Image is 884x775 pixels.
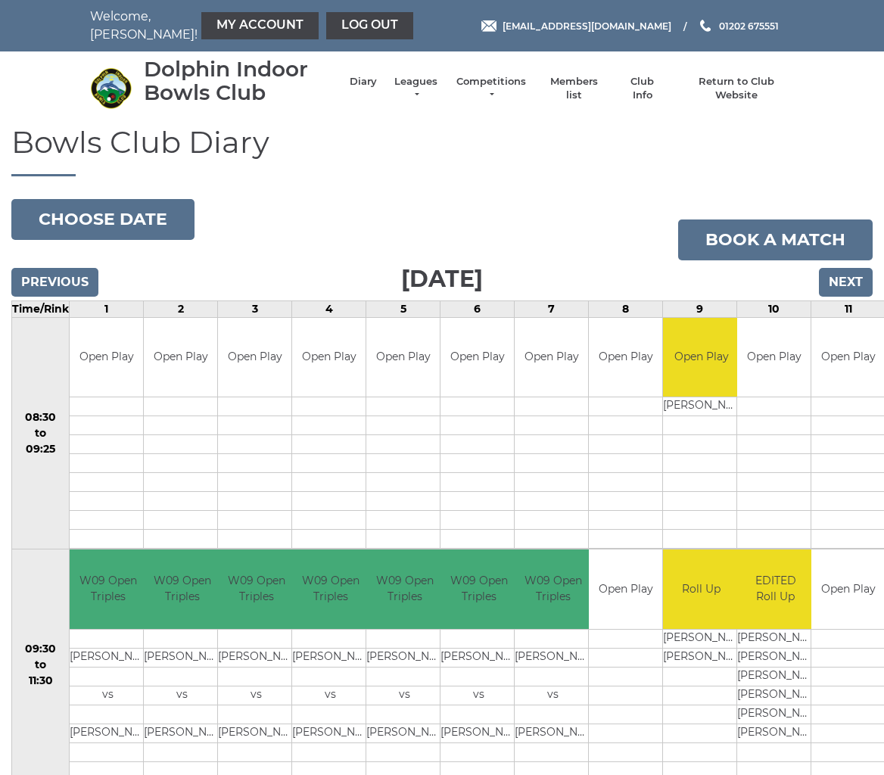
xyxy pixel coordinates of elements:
[515,300,589,317] td: 7
[366,549,443,629] td: W09 Open Triples
[366,686,443,705] td: vs
[292,648,369,667] td: [PERSON_NAME]
[440,549,517,629] td: W09 Open Triples
[326,12,413,39] a: Log out
[737,648,814,667] td: [PERSON_NAME]
[515,318,588,397] td: Open Play
[819,268,873,297] input: Next
[70,318,143,397] td: Open Play
[144,648,220,667] td: [PERSON_NAME]
[144,58,335,104] div: Dolphin Indoor Bowls Club
[11,199,195,240] button: Choose date
[11,126,873,176] h1: Bowls Club Diary
[589,549,662,629] td: Open Play
[515,686,591,705] td: vs
[144,318,217,397] td: Open Play
[292,549,369,629] td: W09 Open Triples
[292,686,369,705] td: vs
[663,629,739,648] td: [PERSON_NAME]
[218,724,294,742] td: [PERSON_NAME]
[737,686,814,705] td: [PERSON_NAME]
[350,75,377,89] a: Diary
[12,317,70,549] td: 08:30 to 09:25
[218,318,291,397] td: Open Play
[292,318,366,397] td: Open Play
[440,318,514,397] td: Open Play
[366,318,440,397] td: Open Play
[12,300,70,317] td: Time/Rink
[70,724,146,742] td: [PERSON_NAME]
[90,8,370,44] nav: Welcome, [PERSON_NAME]!
[440,648,517,667] td: [PERSON_NAME]
[366,300,440,317] td: 5
[737,705,814,724] td: [PERSON_NAME]
[737,724,814,742] td: [PERSON_NAME]
[719,20,779,31] span: 01202 675551
[218,686,294,705] td: vs
[440,724,517,742] td: [PERSON_NAME]
[700,20,711,32] img: Phone us
[366,724,443,742] td: [PERSON_NAME]
[663,300,737,317] td: 9
[70,686,146,705] td: vs
[218,300,292,317] td: 3
[542,75,605,102] a: Members list
[678,219,873,260] a: Book a match
[680,75,794,102] a: Return to Club Website
[11,268,98,297] input: Previous
[737,629,814,648] td: [PERSON_NAME]
[292,724,369,742] td: [PERSON_NAME]
[589,300,663,317] td: 8
[503,20,671,31] span: [EMAIL_ADDRESS][DOMAIN_NAME]
[589,318,662,397] td: Open Play
[201,12,319,39] a: My Account
[455,75,528,102] a: Competitions
[70,300,144,317] td: 1
[481,20,496,32] img: Email
[218,549,294,629] td: W09 Open Triples
[144,724,220,742] td: [PERSON_NAME]
[515,648,591,667] td: [PERSON_NAME]
[663,397,739,416] td: [PERSON_NAME]
[663,318,739,397] td: Open Play
[515,549,591,629] td: W09 Open Triples
[737,549,814,629] td: EDITED Roll Up
[218,648,294,667] td: [PERSON_NAME]
[292,300,366,317] td: 4
[663,549,739,629] td: Roll Up
[698,19,779,33] a: Phone us 01202 675551
[90,67,132,109] img: Dolphin Indoor Bowls Club
[440,300,515,317] td: 6
[392,75,440,102] a: Leagues
[144,549,220,629] td: W09 Open Triples
[481,19,671,33] a: Email [EMAIL_ADDRESS][DOMAIN_NAME]
[515,724,591,742] td: [PERSON_NAME]
[737,667,814,686] td: [PERSON_NAME]
[144,300,218,317] td: 2
[366,648,443,667] td: [PERSON_NAME]
[737,300,811,317] td: 10
[621,75,665,102] a: Club Info
[70,648,146,667] td: [PERSON_NAME]
[737,318,811,397] td: Open Play
[144,686,220,705] td: vs
[663,648,739,667] td: [PERSON_NAME]
[70,549,146,629] td: W09 Open Triples
[440,686,517,705] td: vs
